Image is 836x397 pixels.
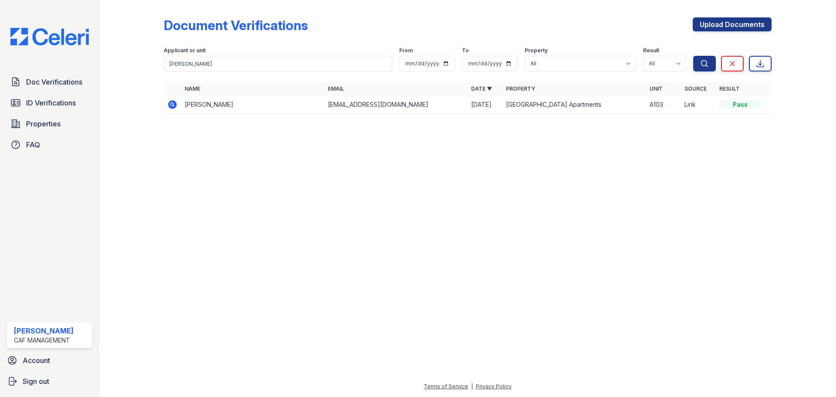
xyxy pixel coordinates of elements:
label: To [462,47,469,54]
label: Property [525,47,548,54]
a: Properties [7,115,92,132]
a: Terms of Service [424,383,468,390]
td: [PERSON_NAME] [181,96,324,114]
a: Sign out [3,373,96,390]
label: From [399,47,413,54]
span: Account [23,355,50,366]
label: Result [643,47,659,54]
a: FAQ [7,136,92,153]
a: Account [3,352,96,369]
a: Property [506,85,535,92]
span: FAQ [26,139,40,150]
a: Doc Verifications [7,73,92,91]
a: Name [185,85,200,92]
div: Document Verifications [164,17,308,33]
td: A103 [646,96,681,114]
a: Privacy Policy [476,383,512,390]
img: CE_Logo_Blue-a8612792a0a2168367f1c8372b55b34899dd931a85d93a1a3d3e32e68fde9ad4.png [3,28,96,45]
a: Result [719,85,740,92]
div: [PERSON_NAME] [14,326,74,336]
td: Link [681,96,716,114]
a: ID Verifications [7,94,92,112]
span: ID Verifications [26,98,76,108]
div: Pass [719,100,761,109]
input: Search by name, email, or unit number [164,56,392,71]
td: [DATE] [468,96,502,114]
div: | [471,383,473,390]
a: Email [328,85,344,92]
a: Upload Documents [693,17,772,31]
a: Source [684,85,707,92]
label: Applicant or unit [164,47,206,54]
span: Sign out [23,376,49,387]
td: [EMAIL_ADDRESS][DOMAIN_NAME] [324,96,468,114]
a: Date ▼ [471,85,492,92]
span: Doc Verifications [26,77,82,87]
div: CAF Management [14,336,74,345]
a: Unit [650,85,663,92]
td: [GEOGRAPHIC_DATA] Apartments [502,96,646,114]
span: Properties [26,119,61,129]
